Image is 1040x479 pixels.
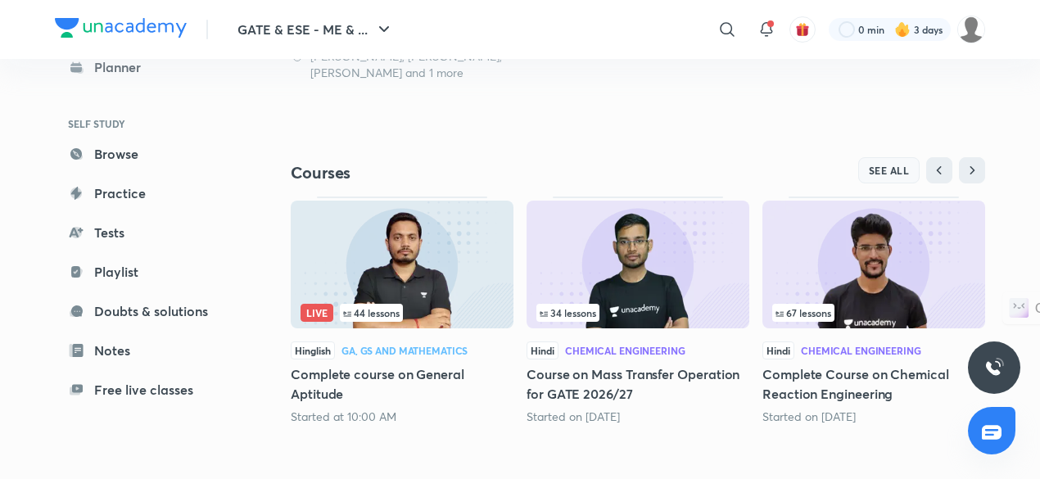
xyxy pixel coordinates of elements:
[55,138,245,170] a: Browse
[565,346,685,355] div: Chemical Engineering
[527,201,749,328] img: Thumbnail
[55,18,187,42] a: Company Logo
[772,304,975,322] div: infosection
[291,201,513,328] img: Thumbnail
[55,216,245,249] a: Tests
[527,197,749,424] div: Course on Mass Transfer Operation for GATE 2026/27
[55,295,245,328] a: Doubts & solutions
[762,364,985,404] h5: Complete Course on Chemical Reaction Engineering
[536,304,739,322] div: infocontainer
[536,304,739,322] div: infosection
[858,157,920,183] button: SEE ALL
[869,165,910,176] span: SEE ALL
[228,13,404,46] button: GATE & ESE - ME & ...
[55,334,245,367] a: Notes
[55,255,245,288] a: Playlist
[55,110,245,138] h6: SELF STUDY
[540,308,596,318] span: 34 lessons
[984,358,1004,377] img: ttu
[536,304,739,322] div: left
[343,308,400,318] span: 44 lessons
[341,346,468,355] div: GA, GS and Mathematics
[55,18,187,38] img: Company Logo
[55,51,245,84] a: Planner
[527,409,749,425] div: Started on Jul 24
[762,409,985,425] div: Started on Aug 29
[291,341,335,359] span: Hinglish
[301,304,504,322] div: infosection
[291,364,513,404] h5: Complete course on General Aptitude
[772,304,975,322] div: infocontainer
[55,177,245,210] a: Practice
[527,364,749,404] h5: Course on Mass Transfer Operation for GATE 2026/27
[301,304,504,322] div: left
[795,22,810,37] img: avatar
[762,341,794,359] span: Hindi
[55,373,245,406] a: Free live classes
[894,21,911,38] img: streak
[301,304,333,322] span: Live
[775,308,831,318] span: 67 lessons
[801,346,921,355] div: Chemical Engineering
[772,304,975,322] div: left
[291,409,513,425] div: Started at 10:00 AM
[527,341,558,359] span: Hindi
[291,48,513,81] div: Devendra Poonia, Ankur Bansal, Aman Raj and 1 more
[762,201,985,328] img: Thumbnail
[789,16,816,43] button: avatar
[762,197,985,424] div: Complete Course on Chemical Reaction Engineering
[957,16,985,43] img: yash Singh
[301,304,504,322] div: infocontainer
[291,162,638,183] h4: Courses
[291,197,513,424] div: Complete course on General Aptitude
